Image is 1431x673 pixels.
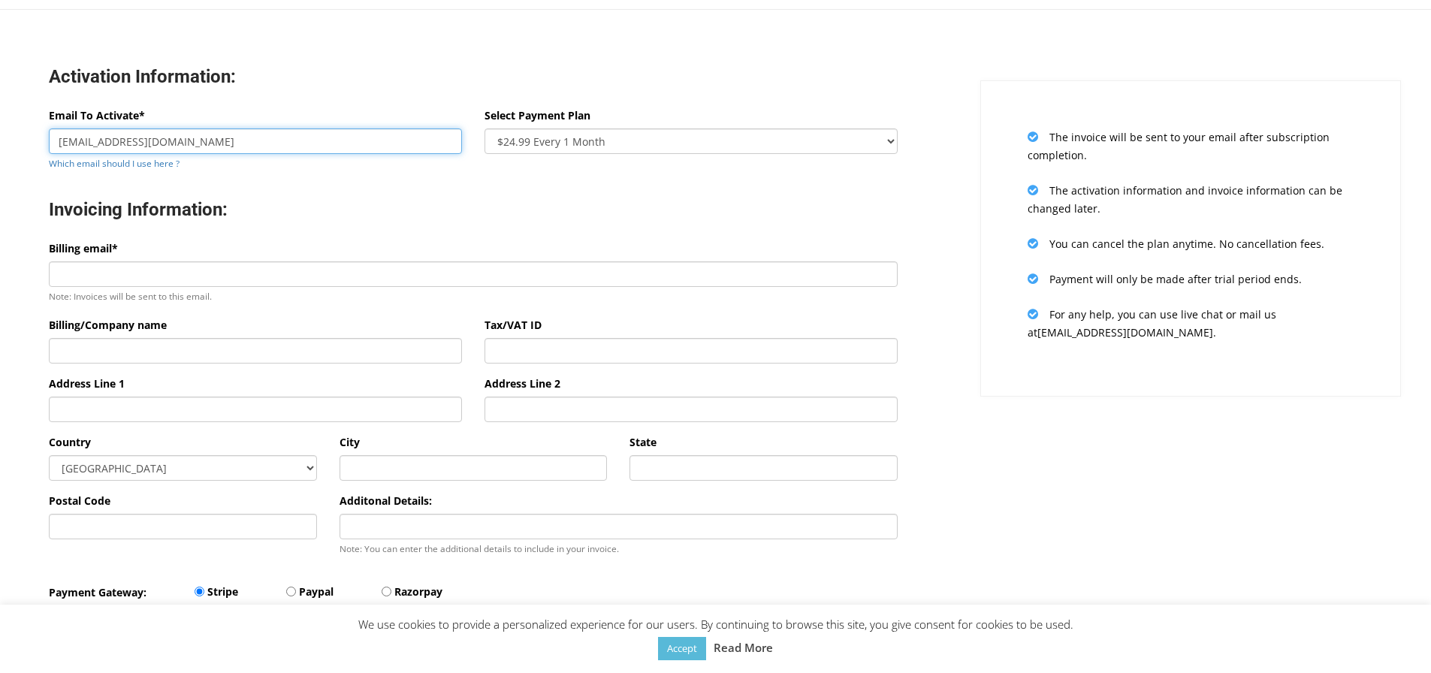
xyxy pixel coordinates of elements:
p: Payment will only be made after trial period ends. [1028,270,1354,288]
p: The invoice will be sent to your email after subscription completion. [1028,128,1354,164]
div: Widget de chat [1356,601,1431,673]
span: We use cookies to provide a personalized experience for our users. By continuing to browse this s... [358,617,1073,655]
a: Read More [714,638,773,656]
label: Select Payment Plan [485,107,590,125]
p: For any help, you can use live chat or mail us at [EMAIL_ADDRESS][DOMAIN_NAME] . [1028,305,1354,342]
label: Address Line 1 [49,375,125,393]
label: Billing email* [49,240,118,258]
label: Email To Activate* [49,107,145,125]
label: Razorpay [394,583,442,601]
p: The activation information and invoice information can be changed later. [1028,181,1354,218]
label: City [340,433,360,451]
label: Billing/Company name [49,316,167,334]
a: Which email should I use here ? [49,157,180,169]
label: Payment Gateway: [49,584,146,602]
small: Note: Invoices will be sent to this email. [49,290,212,302]
label: Country [49,433,91,451]
label: Address Line 2 [485,375,560,393]
label: Postal Code [49,492,110,510]
label: Additonal Details: [340,492,432,510]
label: Stripe [207,583,238,601]
h3: Invoicing Information: [49,198,898,222]
small: Note: You can enter the additional details to include in your invoice. [340,542,619,554]
p: You can cancel the plan anytime. No cancellation fees. [1028,234,1354,253]
label: Paypal [299,583,334,601]
label: Tax/VAT ID [485,316,542,334]
a: Accept [658,637,706,660]
iframe: Chat Widget [1356,601,1431,673]
h3: Activation Information: [49,65,898,89]
input: Enter email [49,128,462,154]
label: State [629,433,657,451]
